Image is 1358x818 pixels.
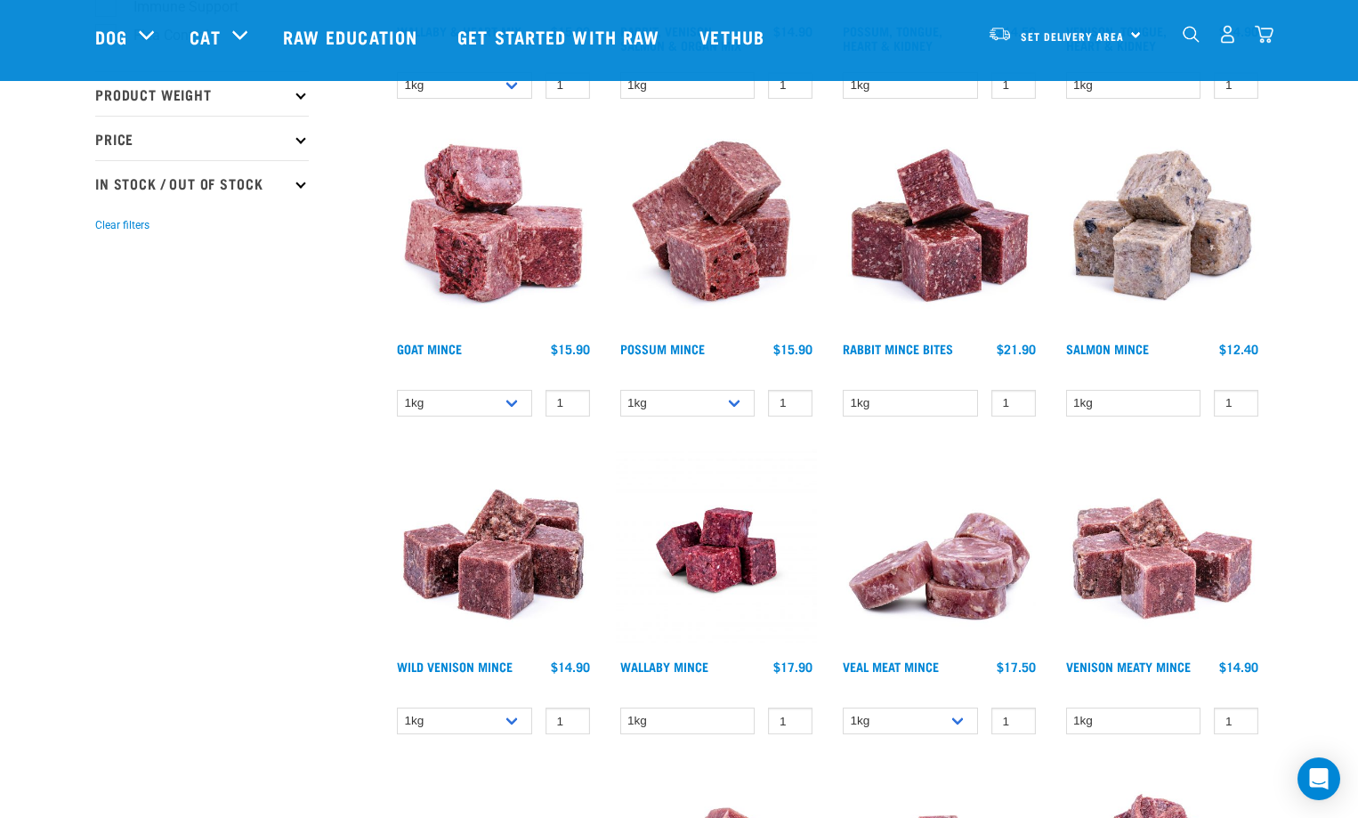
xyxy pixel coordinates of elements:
a: Possum Mince [620,345,705,352]
input: 1 [768,708,812,735]
a: Rabbit Mince Bites [843,345,953,352]
input: 1 [1214,390,1258,417]
div: $14.90 [551,660,590,674]
input: 1 [768,72,812,100]
input: 1 [546,72,590,100]
a: Goat Mince [397,345,462,352]
input: 1 [991,708,1036,735]
button: Clear filters [95,217,150,233]
img: home-icon-1@2x.png [1183,26,1200,43]
a: Venison Meaty Mince [1066,663,1191,669]
div: $17.90 [773,660,812,674]
img: home-icon@2x.png [1255,25,1273,44]
img: 1160 Veal Meat Mince Medallions 01 [838,449,1040,651]
a: Raw Education [265,1,440,72]
p: Price [95,116,309,160]
img: 1117 Venison Meat Mince 01 [1062,449,1264,651]
p: Product Weight [95,71,309,116]
img: Pile Of Cubed Wild Venison Mince For Pets [392,449,594,651]
img: Whole Minced Rabbit Cubes 01 [838,131,1040,333]
img: 1102 Possum Mince 01 [616,131,818,333]
span: Set Delivery Area [1021,33,1124,39]
img: user.png [1218,25,1237,44]
input: 1 [546,708,590,735]
a: Wallaby Mince [620,663,708,669]
a: Vethub [682,1,787,72]
div: $14.90 [1219,660,1258,674]
img: 1077 Wild Goat Mince 01 [392,131,594,333]
img: van-moving.png [988,26,1012,42]
div: Open Intercom Messenger [1297,757,1340,800]
div: $15.90 [773,342,812,356]
a: Salmon Mince [1066,345,1149,352]
a: Get started with Raw [440,1,682,72]
a: Wild Venison Mince [397,663,513,669]
input: 1 [991,72,1036,100]
input: 1 [1214,72,1258,100]
div: $15.90 [551,342,590,356]
a: Cat [190,23,220,50]
input: 1 [768,390,812,417]
img: Wallaby Mince 1675 [616,449,818,651]
a: Veal Meat Mince [843,663,939,669]
input: 1 [991,390,1036,417]
a: Dog [95,23,127,50]
input: 1 [1214,708,1258,735]
div: $12.40 [1219,342,1258,356]
div: $17.50 [997,660,1036,674]
img: 1141 Salmon Mince 01 [1062,131,1264,333]
input: 1 [546,390,590,417]
div: $21.90 [997,342,1036,356]
p: In Stock / Out Of Stock [95,160,309,205]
